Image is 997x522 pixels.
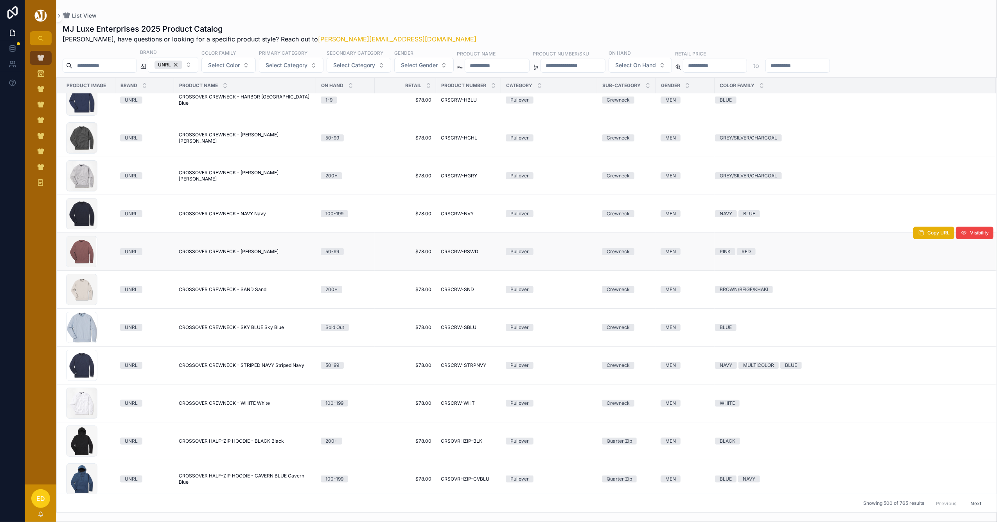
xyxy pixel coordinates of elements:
[441,135,496,141] a: CRSCRW-HCHL
[506,362,593,369] a: Pullover
[259,58,323,73] button: Select Button
[510,324,529,331] div: Pullover
[661,210,710,217] a: MEN
[125,476,138,483] div: UNRL
[179,248,311,255] a: CROSSOVER CREWNECK - [PERSON_NAME]
[665,476,676,483] div: MEN
[441,211,474,217] span: CRSCRW-NVY
[506,172,593,179] a: Pullover
[325,248,339,255] div: 50-99
[457,50,496,57] label: Product Name
[321,82,343,89] span: On Hand
[602,400,651,407] a: Crewneck
[661,400,710,407] a: MEN
[441,362,486,368] span: CRSCRW-STRPNVY
[661,286,710,293] a: MEN
[179,400,311,406] a: CROSSOVER CREWNECK - WHITE White
[715,324,986,331] a: BLUE
[753,61,759,70] p: to
[927,230,950,236] span: Copy URL
[318,35,476,43] a: [PERSON_NAME][EMAIL_ADDRESS][DOMAIN_NAME]
[743,362,774,369] div: MULTICOLOR
[965,497,987,509] button: Next
[506,134,593,141] a: Pullover
[441,286,474,293] span: CRSCRW-SND
[179,362,311,368] a: CROSSOVER CREWNECK - STRIPED NAVY Striped Navy
[179,170,311,182] a: CROSSOVER CREWNECK - [PERSON_NAME] [PERSON_NAME]
[665,438,676,445] div: MEN
[325,362,339,369] div: 50-99
[325,438,338,445] div: 200+
[441,248,496,255] a: CRSCRW-RSWD
[140,48,157,55] label: Brand
[661,134,710,141] a: MEN
[321,97,370,104] a: 1-9
[510,400,529,407] div: Pullover
[441,400,496,406] a: CRSCRW-WHT
[321,362,370,369] a: 50-99
[607,362,630,369] div: Crewneck
[201,49,236,56] label: Color Family
[72,12,97,20] span: List View
[325,286,338,293] div: 200+
[441,324,476,331] span: CRSCRW-SBLU
[125,400,138,407] div: UNRL
[441,476,489,482] span: CRSOVRHZIP-CVBLU
[125,172,138,179] div: UNRL
[63,34,476,44] span: [PERSON_NAME], have questions or looking for a specific product style? Reach out to
[720,172,777,179] div: GREY/SILVER/CHARCOAL
[125,438,138,445] div: UNRL
[510,134,529,141] div: Pullover
[120,248,169,255] a: UNRL
[63,12,97,20] a: List View
[125,134,138,141] div: UNRL
[720,324,732,331] div: BLUE
[441,400,475,406] span: CRSCRW-WHT
[665,210,676,217] div: MEN
[33,9,48,22] img: App logo
[506,248,593,255] a: Pullover
[120,362,169,369] a: UNRL
[125,324,138,331] div: UNRL
[607,324,630,331] div: Crewneck
[325,172,338,179] div: 200+
[602,172,651,179] a: Crewneck
[120,134,169,141] a: UNRL
[743,476,755,483] div: NAVY
[441,248,478,255] span: CRSCRW-RSWD
[401,61,438,69] span: Select Gender
[607,134,630,141] div: Crewneck
[441,362,496,368] a: CRSCRW-STRPNVY
[179,286,266,293] span: CROSSOVER CREWNECK - SAND Sand
[321,172,370,179] a: 200+
[715,248,986,255] a: PINKRED
[661,172,710,179] a: MEN
[179,438,311,444] a: CROSSOVER HALF-ZIP HOODIE - BLACK Black
[785,362,797,369] div: BLUE
[441,135,477,141] span: CRSCRW-HCHL
[607,97,630,104] div: Crewneck
[743,210,755,217] div: BLUE
[321,134,370,141] a: 50-99
[510,172,529,179] div: Pullover
[379,324,431,331] span: $78.00
[510,97,529,104] div: Pullover
[379,173,431,179] span: $78.00
[148,57,198,73] button: Select Button
[179,94,311,106] a: CROSSOVER CREWNECK - HARBOR [GEOGRAPHIC_DATA] Blue
[25,45,56,200] div: scrollable content
[321,248,370,255] a: 50-99
[510,286,529,293] div: Pullover
[506,324,593,331] a: Pullover
[441,438,496,444] a: CRSOVRHZIP-BLK
[720,400,735,407] div: WHITE
[720,97,732,104] div: BLUE
[607,476,632,483] div: Quarter Zip
[125,210,138,217] div: UNRL
[715,97,986,104] a: BLUE
[36,494,45,503] span: ED
[715,210,986,217] a: NAVYBLUE
[379,476,431,482] a: $78.00
[179,286,311,293] a: CROSSOVER CREWNECK - SAND Sand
